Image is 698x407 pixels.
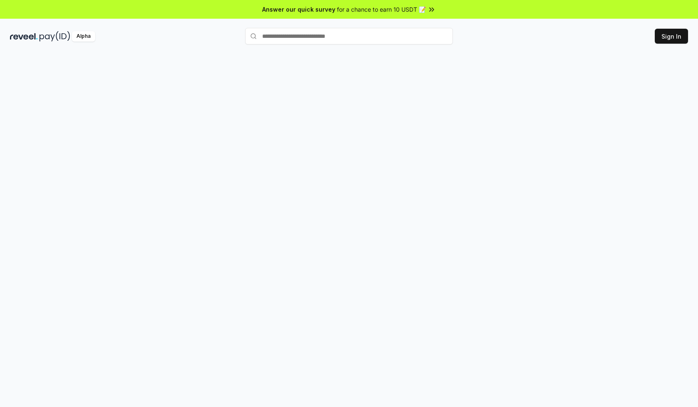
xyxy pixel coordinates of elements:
[337,5,426,14] span: for a chance to earn 10 USDT 📝
[655,29,688,44] button: Sign In
[10,31,38,42] img: reveel_dark
[262,5,335,14] span: Answer our quick survey
[39,31,70,42] img: pay_id
[72,31,95,42] div: Alpha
